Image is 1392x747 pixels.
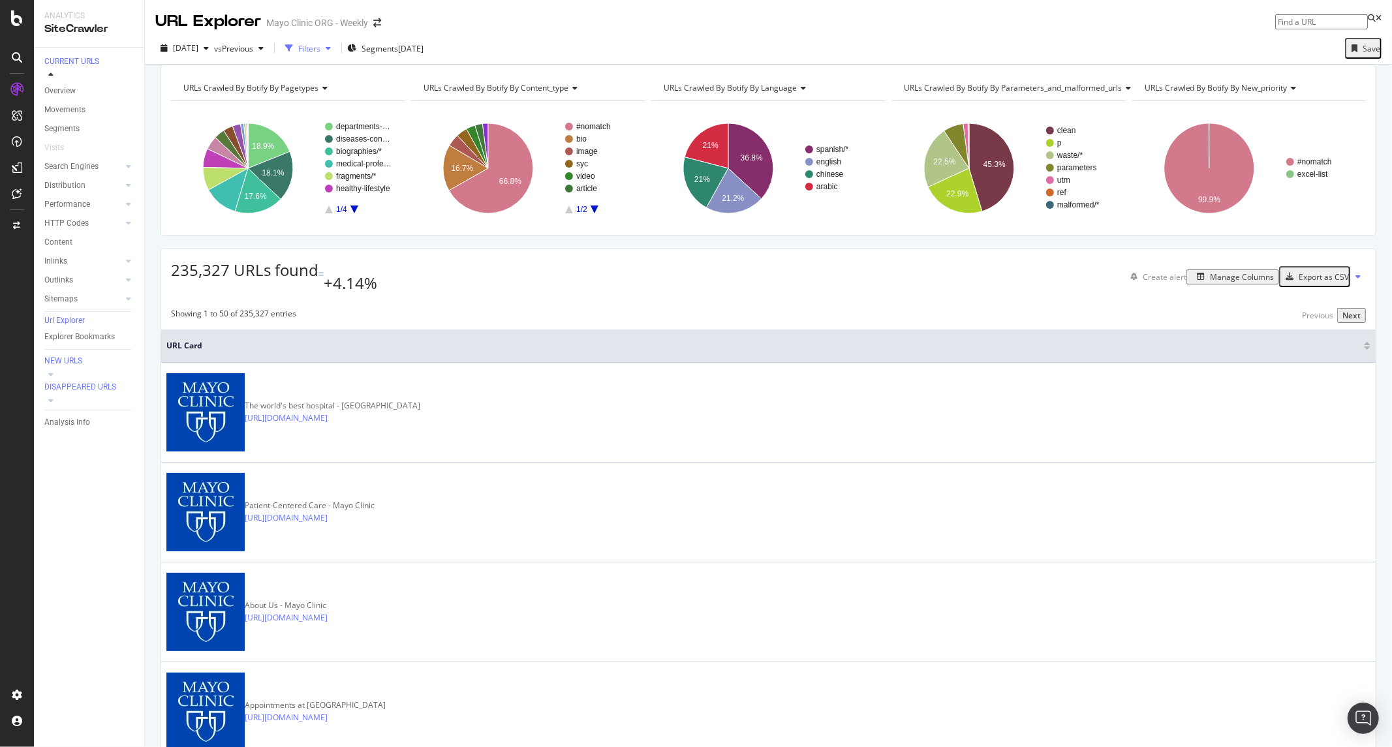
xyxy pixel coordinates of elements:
[576,159,588,168] text: syc
[905,82,1122,93] span: URLs Crawled By Botify By parameters_and_malformed_urls
[222,43,253,54] span: Previous
[44,198,90,211] div: Performance
[892,112,1126,225] div: A chart.
[44,10,134,22] div: Analytics
[44,330,135,344] a: Explorer Bookmarks
[902,78,1142,99] h4: URLs Crawled By Botify By parameters_and_malformed_urls
[1298,309,1337,322] button: Previous
[1342,310,1361,321] div: Next
[245,711,328,724] a: [URL][DOMAIN_NAME]
[1057,163,1097,172] text: parameters
[171,259,318,281] span: 235,327 URLs found
[1125,266,1186,287] button: Create alert
[336,172,377,181] text: fragments/*
[983,160,1005,170] text: 45.3%
[411,112,645,225] svg: A chart.
[44,217,122,230] a: HTTP Codes
[816,170,844,179] text: chinese
[44,356,82,367] div: NEW URLS
[576,122,611,131] text: #nomatch
[252,142,274,151] text: 18.9%
[173,42,198,53] span: 2025 Sep. 3rd
[1142,78,1354,99] h4: URLs Crawled By Botify By new_priority
[181,78,393,99] h4: URLs Crawled By Botify By pagetypes
[44,315,85,326] div: Url Explorer
[1345,38,1382,59] button: Save
[576,205,587,214] text: 1/2
[166,340,1361,352] span: URL Card
[336,122,390,131] text: departments-…
[44,292,122,306] a: Sitemaps
[44,198,122,211] a: Performance
[44,217,89,230] div: HTTP Codes
[336,184,390,193] text: healthy-lifestyle
[171,112,405,225] svg: A chart.
[336,147,382,156] text: biographies/*
[661,78,873,99] h4: URLs Crawled By Botify By language
[1143,271,1186,282] div: Create alert
[1210,271,1274,282] div: Manage Columns
[262,169,284,178] text: 18.1%
[44,330,115,344] div: Explorer Bookmarks
[362,43,398,54] span: Segments
[576,172,595,181] text: video
[44,236,135,249] a: Content
[44,292,78,306] div: Sitemaps
[298,43,320,54] div: Filters
[336,159,392,168] text: medical-profe…
[44,55,135,69] a: CURRENT URLS
[44,381,135,394] a: DISAPPEARED URLS
[44,122,135,136] a: Segments
[44,141,77,155] a: Visits
[171,308,296,323] div: Showing 1 to 50 of 235,327 entries
[1132,112,1366,225] svg: A chart.
[245,611,328,624] a: [URL][DOMAIN_NAME]
[1337,308,1366,323] button: Next
[324,272,377,294] div: +4.14%
[722,194,745,203] text: 21.2%
[44,122,80,136] div: Segments
[318,272,324,276] img: Equal
[576,184,597,193] text: article
[576,134,587,144] text: bio
[1057,188,1067,197] text: ref
[816,182,838,191] text: arabic
[336,134,390,144] text: diseases-con…
[44,273,122,287] a: Outlinks
[44,416,90,429] div: Analysis Info
[1302,310,1333,321] div: Previous
[347,38,424,59] button: Segments[DATE]
[245,511,328,525] a: [URL][DOMAIN_NAME]
[424,82,568,93] span: URLs Crawled By Botify By content_type
[694,175,710,185] text: 21%
[1297,157,1332,166] text: #nomatch
[499,177,521,186] text: 66.8%
[245,500,384,511] div: Patient-Centered Care - Mayo Clinic
[816,157,841,166] text: english
[1279,266,1350,287] button: Export as CSV
[1297,170,1328,179] text: excel-list
[245,400,420,412] div: The world's best hospital - [GEOGRAPHIC_DATA]
[44,160,122,174] a: Search Engines
[651,112,885,225] svg: A chart.
[421,78,633,99] h4: URLs Crawled By Botify By content_type
[44,84,135,98] a: Overview
[155,38,214,59] button: [DATE]
[664,82,797,93] span: URLs Crawled By Botify By language
[214,43,222,54] span: vs
[452,164,474,173] text: 16.7%
[1363,43,1380,54] div: Save
[183,82,318,93] span: URLs Crawled By Botify By pagetypes
[1348,703,1379,734] div: Open Intercom Messenger
[933,157,955,166] text: 22.5%
[398,43,424,54] div: [DATE]
[245,699,386,711] div: Appointments at [GEOGRAPHIC_DATA]
[44,355,135,368] a: NEW URLS
[703,141,719,150] text: 21%
[44,141,64,155] div: Visits
[44,84,76,98] div: Overview
[245,412,328,425] a: [URL][DOMAIN_NAME]
[44,22,134,37] div: SiteCrawler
